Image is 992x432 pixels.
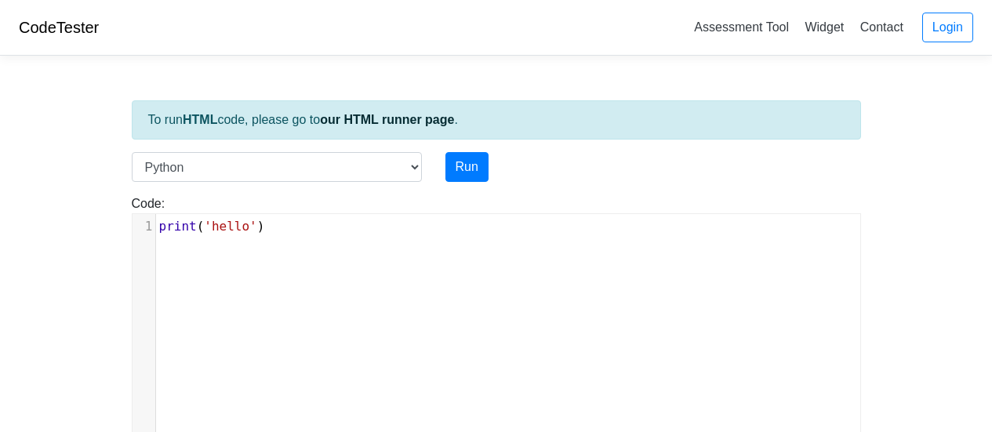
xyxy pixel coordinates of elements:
[320,113,454,126] a: our HTML runner page
[922,13,973,42] a: Login
[854,14,910,40] a: Contact
[183,113,217,126] strong: HTML
[798,14,850,40] a: Widget
[132,100,861,140] div: To run code, please go to .
[159,219,197,234] span: print
[204,219,256,234] span: 'hello'
[19,19,99,36] a: CodeTester
[688,14,795,40] a: Assessment Tool
[159,219,265,234] span: ( )
[445,152,489,182] button: Run
[133,217,155,236] div: 1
